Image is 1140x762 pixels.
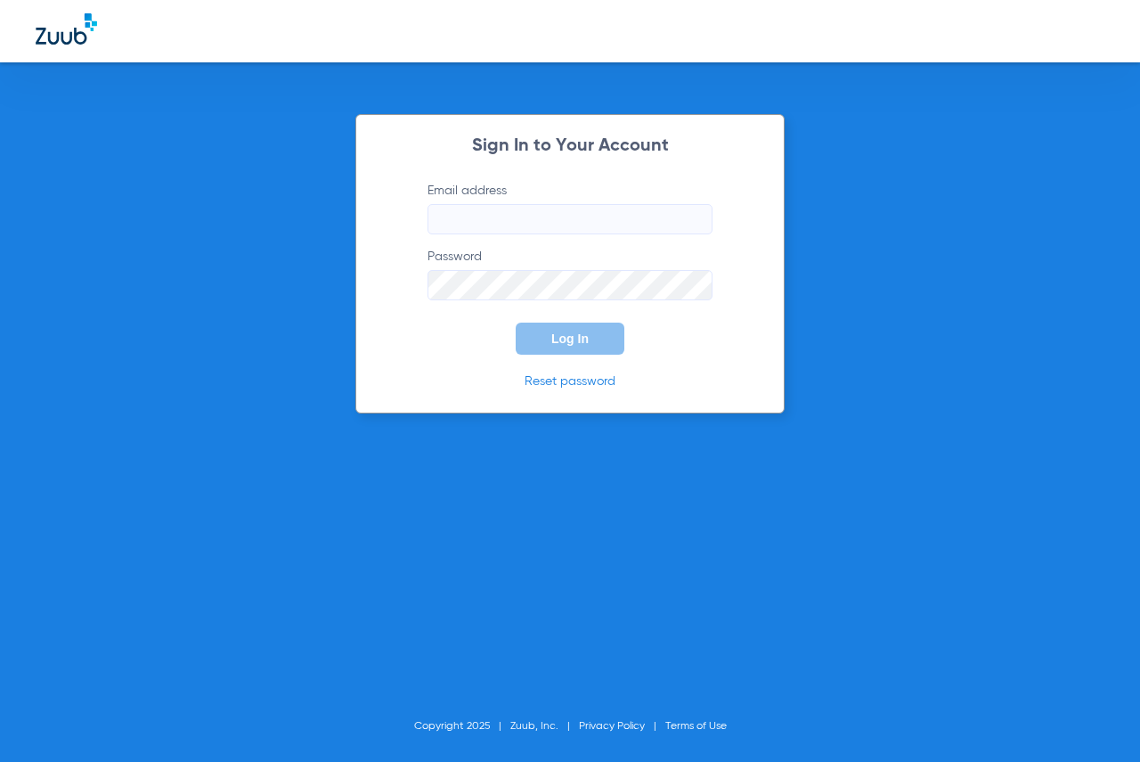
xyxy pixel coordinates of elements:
[36,13,97,45] img: Zuub Logo
[414,717,510,735] li: Copyright 2025
[551,332,589,346] span: Log In
[427,248,712,300] label: Password
[427,270,712,300] input: Password
[427,182,712,234] label: Email address
[525,375,615,388] a: Reset password
[665,721,727,732] a: Terms of Use
[510,717,579,735] li: Zuub, Inc.
[427,204,712,234] input: Email address
[401,137,739,155] h2: Sign In to Your Account
[516,323,624,355] button: Log In
[579,721,645,732] a: Privacy Policy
